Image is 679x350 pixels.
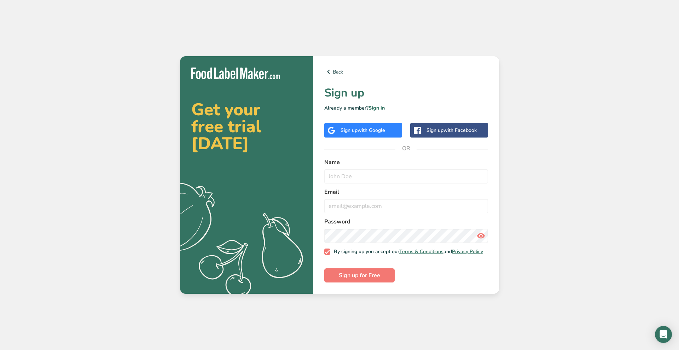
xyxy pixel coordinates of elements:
label: Email [324,188,488,196]
div: Sign up [341,127,385,134]
div: Sign up [426,127,477,134]
label: Password [324,217,488,226]
input: John Doe [324,169,488,183]
span: By signing up you accept our and [330,249,483,255]
label: Name [324,158,488,167]
span: with Facebook [443,127,477,134]
span: Sign up for Free [339,271,380,280]
span: OR [395,138,417,159]
p: Already a member? [324,104,488,112]
a: Privacy Policy [452,248,483,255]
div: Open Intercom Messenger [655,326,672,343]
h1: Sign up [324,84,488,101]
button: Sign up for Free [324,268,395,282]
span: with Google [358,127,385,134]
a: Sign in [368,105,385,111]
input: email@example.com [324,199,488,213]
a: Terms & Conditions [399,248,443,255]
h2: Get your free trial [DATE] [191,101,302,152]
img: Food Label Maker [191,68,280,79]
a: Back [324,68,488,76]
